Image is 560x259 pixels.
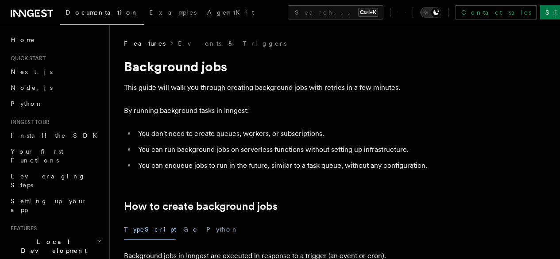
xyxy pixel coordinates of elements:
a: Your first Functions [7,143,104,168]
a: Python [7,96,104,112]
li: You don't need to create queues, workers, or subscriptions. [135,128,478,140]
button: Go [183,220,199,240]
a: Node.js [7,80,104,96]
span: Documentation [66,9,139,16]
li: You can run background jobs on serverless functions without setting up infrastructure. [135,143,478,156]
a: Events & Triggers [178,39,286,48]
a: Next.js [7,64,104,80]
button: Local Development [7,234,104,259]
button: Search...Ctrl+K [288,5,383,19]
span: Local Development [7,237,97,255]
a: Install the SDK [7,128,104,143]
span: Quick start [7,55,46,62]
h1: Background jobs [124,58,478,74]
p: This guide will walk you through creating background jobs with retries in a few minutes. [124,81,478,94]
a: Home [7,32,104,48]
span: Node.js [11,84,53,91]
span: Examples [149,9,197,16]
a: Setting up your app [7,193,104,218]
span: Features [7,225,37,232]
li: You can enqueue jobs to run in the future, similar to a task queue, without any configuration. [135,159,478,172]
span: Python [11,100,43,107]
a: Contact sales [456,5,537,19]
kbd: Ctrl+K [358,8,378,17]
span: Inngest tour [7,119,50,126]
a: How to create background jobs [124,200,278,213]
button: Toggle dark mode [420,7,441,18]
a: Documentation [60,3,144,25]
button: TypeScript [124,220,176,240]
span: Next.js [11,68,53,75]
a: Examples [144,3,202,24]
span: Features [124,39,166,48]
button: Python [206,220,239,240]
span: Install the SDK [11,132,102,139]
span: Setting up your app [11,197,87,213]
span: Home [11,35,35,44]
span: AgentKit [207,9,254,16]
a: AgentKit [202,3,259,24]
p: By running background tasks in Inngest: [124,104,478,117]
a: Leveraging Steps [7,168,104,193]
span: Leveraging Steps [11,173,85,189]
span: Your first Functions [11,148,63,164]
